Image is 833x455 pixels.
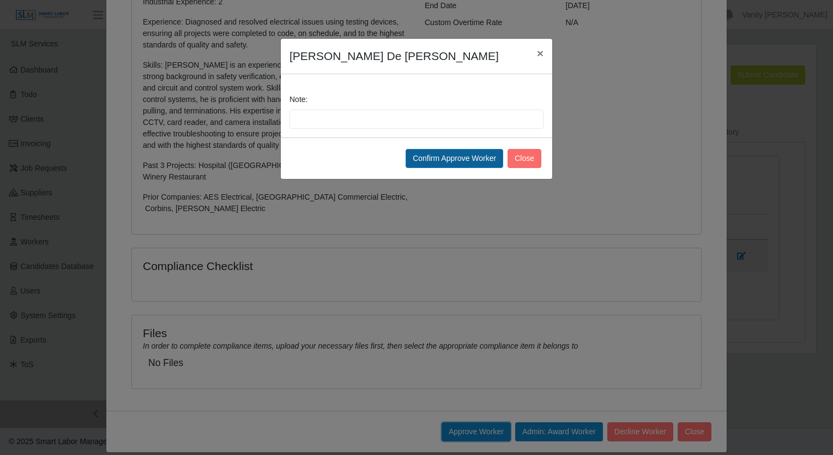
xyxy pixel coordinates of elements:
[406,149,503,168] button: Confirm Approve Worker
[289,47,499,65] h4: [PERSON_NAME] De [PERSON_NAME]
[289,94,307,105] label: Note:
[528,39,552,68] button: Close
[537,47,544,59] span: ×
[508,149,541,168] button: Close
